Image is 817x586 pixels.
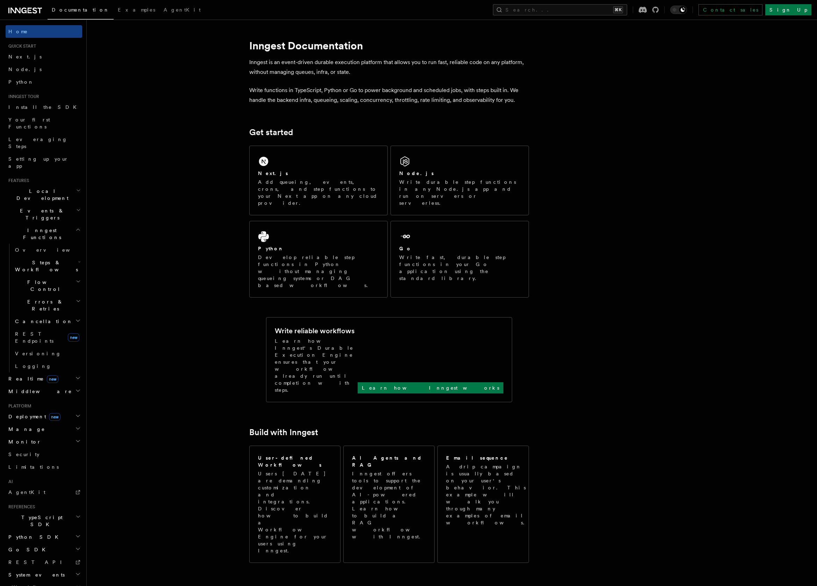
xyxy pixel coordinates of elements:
[6,153,82,172] a: Setting up your app
[6,533,63,540] span: Python SDK
[249,427,318,437] a: Build with Inngest
[8,67,42,72] span: Node.js
[343,446,435,563] a: AI Agents and RAGInngest offers tools to support the development of AI-powered applications. Lear...
[118,7,155,13] span: Examples
[6,76,82,88] a: Python
[698,4,762,15] a: Contact sales
[8,156,69,169] span: Setting up your app
[6,101,82,113] a: Install the SDK
[12,315,82,328] button: Cancellation
[6,185,82,204] button: Local Development
[6,438,41,445] span: Monitor
[49,413,60,421] span: new
[12,318,73,325] span: Cancellation
[399,170,434,177] h2: Node.js
[249,57,529,77] p: Inngest is an event-driven durable execution platform that allows you to run fast, reliable code ...
[15,363,51,369] span: Logging
[159,2,205,19] a: AgentKit
[390,221,529,298] a: GoWrite fast, durable step functions in your Go application using the standard library.
[493,4,627,15] button: Search...⌘K
[352,454,427,468] h2: AI Agents and RAG
[249,127,293,137] a: Get started
[258,254,379,289] p: Develop reliable step functions in Python without managing queueing systems or DAG based workflows.
[12,360,82,372] a: Logging
[6,204,82,224] button: Events & Triggers
[12,298,76,312] span: Errors & Retries
[52,7,109,13] span: Documentation
[6,25,82,38] a: Home
[6,410,82,423] button: Deploymentnew
[399,179,520,207] p: Write durable step functions in any Node.js app and run on servers or serverless.
[15,331,53,344] span: REST Endpoints
[670,6,687,14] button: Toggle dark mode
[446,463,529,526] p: A drip campaign is usually based on your user's behavior. This example will walk you through many...
[12,279,76,293] span: Flow Control
[8,559,68,565] span: REST API
[390,146,529,215] a: Node.jsWrite durable step functions in any Node.js app and run on servers or serverless.
[6,514,76,528] span: TypeScript SDK
[6,63,82,76] a: Node.js
[8,137,67,149] span: Leveraging Steps
[6,50,82,63] a: Next.js
[6,188,76,202] span: Local Development
[47,375,58,383] span: new
[6,479,13,484] span: AI
[12,328,82,347] a: REST Endpointsnew
[12,256,82,276] button: Steps & Workflows
[6,571,65,578] span: System events
[6,375,58,382] span: Realtime
[6,178,29,183] span: Features
[6,568,82,581] button: System events
[8,489,45,495] span: AgentKit
[765,4,811,15] a: Sign Up
[6,372,82,385] button: Realtimenew
[6,461,82,473] a: Limitations
[15,247,87,253] span: Overview
[12,276,82,295] button: Flow Control
[6,486,82,498] a: AgentKit
[6,423,82,435] button: Manage
[12,347,82,360] a: Versioning
[6,546,50,553] span: Go SDK
[8,117,50,130] span: Your first Functions
[6,511,82,531] button: TypeScript SDK
[275,326,354,336] h2: Write reliable workflows
[164,7,201,13] span: AgentKit
[68,333,79,342] span: new
[258,454,332,468] h2: User-defined Workflows
[613,6,623,13] kbd: ⌘K
[6,133,82,153] a: Leveraging Steps
[258,179,379,207] p: Add queueing, events, crons, and step functions to your Next app on any cloud provider.
[6,426,45,433] span: Manage
[12,295,82,315] button: Errors & Retries
[6,504,35,510] span: References
[6,531,82,543] button: Python SDK
[15,351,61,356] span: Versioning
[48,2,114,20] a: Documentation
[8,104,81,110] span: Install the SDK
[6,448,82,461] a: Security
[8,452,40,457] span: Security
[6,94,39,99] span: Inngest tour
[249,39,529,52] h1: Inngest Documentation
[6,227,76,241] span: Inngest Functions
[6,207,76,221] span: Events & Triggers
[437,446,529,563] a: Email sequenceA drip campaign is usually based on your user's behavior. This example will walk yo...
[249,146,388,215] a: Next.jsAdd queueing, events, crons, and step functions to your Next app on any cloud provider.
[275,337,358,393] p: Learn how Inngest's Durable Execution Engine ensures that your workflow already run until complet...
[8,79,34,85] span: Python
[258,245,284,252] h2: Python
[6,388,72,395] span: Middleware
[352,470,427,540] p: Inngest offers tools to support the development of AI-powered applications. Learn how to build a ...
[399,245,412,252] h2: Go
[12,244,82,256] a: Overview
[6,403,31,409] span: Platform
[358,382,503,393] a: Learn how Inngest works
[6,413,60,420] span: Deployment
[6,43,36,49] span: Quick start
[8,28,28,35] span: Home
[6,556,82,568] a: REST API
[249,446,341,563] a: User-defined WorkflowsUsers [DATE] are demanding customization and integrations. Discover how to ...
[6,385,82,398] button: Middleware
[6,113,82,133] a: Your first Functions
